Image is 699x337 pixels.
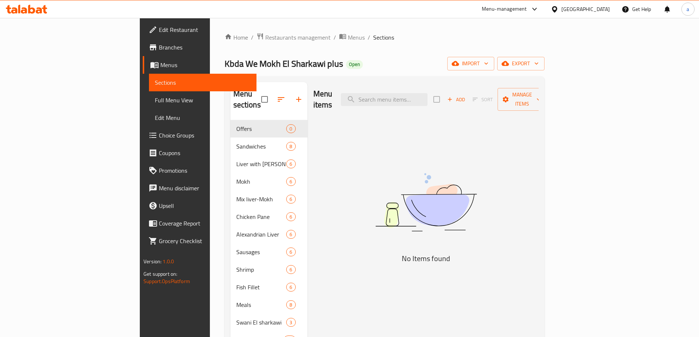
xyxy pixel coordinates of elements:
[236,318,287,327] span: Swani El sharkawi
[230,120,307,138] div: Offers0
[286,230,295,239] div: items
[287,266,295,273] span: 6
[498,88,547,111] button: Manage items
[159,184,251,193] span: Menu disclaimer
[230,155,307,173] div: Liver with [PERSON_NAME]6
[159,149,251,157] span: Coupons
[497,57,545,70] button: export
[287,196,295,203] span: 6
[287,319,295,326] span: 3
[143,276,190,286] a: Support.OpsPlatform
[236,248,287,256] span: Sausages
[287,213,295,220] span: 6
[149,109,256,127] a: Edit Menu
[287,161,295,168] span: 6
[339,33,365,42] a: Menus
[143,257,161,266] span: Version:
[334,253,518,264] h5: No Items found
[286,212,295,221] div: items
[286,177,295,186] div: items
[236,212,287,221] span: Chicken Pane
[230,296,307,314] div: Meals8
[230,243,307,261] div: Sausages6
[230,261,307,278] div: Shrimp6
[286,195,295,204] div: items
[561,5,610,13] div: [GEOGRAPHIC_DATA]
[373,33,394,42] span: Sections
[341,93,427,106] input: search
[236,177,287,186] span: Mokh
[287,301,295,308] span: 8
[149,91,256,109] a: Full Menu View
[257,92,272,107] span: Select all sections
[286,283,295,292] div: items
[236,160,287,168] span: Liver with [PERSON_NAME]
[368,33,370,42] li: /
[159,237,251,245] span: Grocery Checklist
[163,257,174,266] span: 1.0.0
[143,21,256,39] a: Edit Restaurant
[236,265,287,274] span: Shrimp
[159,25,251,34] span: Edit Restaurant
[230,138,307,155] div: Sandwiches8
[348,33,365,42] span: Menus
[290,91,307,108] button: Add section
[236,283,287,292] span: Fish Fillet
[159,166,251,175] span: Promotions
[143,179,256,197] a: Menu disclaimer
[225,33,545,42] nav: breadcrumb
[236,230,287,239] span: Alexandrian Liver
[287,231,295,238] span: 6
[155,78,251,87] span: Sections
[287,125,295,132] span: 0
[143,232,256,250] a: Grocery Checklist
[287,284,295,291] span: 6
[236,142,287,151] span: Sandwiches
[155,96,251,105] span: Full Menu View
[230,208,307,226] div: Chicken Pane6
[482,5,527,14] div: Menu-management
[230,226,307,243] div: Alexandrian Liver6
[346,61,363,67] span: Open
[159,131,251,140] span: Choice Groups
[143,39,256,56] a: Branches
[236,195,287,204] span: Mix liver-Mokh
[287,178,295,185] span: 6
[230,190,307,208] div: Mix liver-Mokh6
[503,59,539,68] span: export
[447,57,494,70] button: import
[444,94,468,105] button: Add
[143,127,256,144] a: Choice Groups
[225,55,343,72] span: Kbda We Mokh El Sharkawi plus
[453,59,488,68] span: import
[230,314,307,331] div: Swani El sharkawi3
[286,160,295,168] div: items
[236,124,287,133] div: Offers
[159,219,251,228] span: Coverage Report
[313,88,332,110] h2: Menu items
[287,143,295,150] span: 8
[160,61,251,69] span: Menus
[446,95,466,104] span: Add
[236,300,287,309] span: Meals
[444,94,468,105] span: Add item
[256,33,331,42] a: Restaurants management
[149,74,256,91] a: Sections
[286,248,295,256] div: items
[286,142,295,151] div: items
[143,144,256,162] a: Coupons
[159,43,251,52] span: Branches
[230,173,307,190] div: Mokh6
[503,90,541,109] span: Manage items
[334,33,336,42] li: /
[286,300,295,309] div: items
